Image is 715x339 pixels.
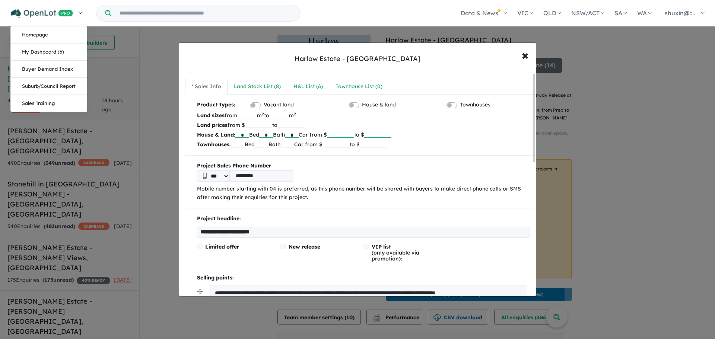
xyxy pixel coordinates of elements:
a: Buyer Demand Index [11,61,87,78]
img: drag.svg [197,289,203,294]
sup: 2 [262,111,264,116]
b: House & Land: [197,131,235,138]
div: Harlow Estate - [GEOGRAPHIC_DATA] [295,54,420,64]
div: Land Stock List ( 8 ) [234,82,281,91]
label: Vacant land [264,100,294,109]
span: Limited offer [205,243,239,250]
div: Townhouse List ( 0 ) [336,82,382,91]
p: Project headline: [197,214,530,223]
p: from $ to [197,120,530,130]
p: Bed Bath Car from $ to $ [197,130,530,140]
span: (only available via promotion): [372,243,419,262]
sup: 2 [294,111,296,116]
p: Selling points: [197,274,530,282]
a: Sales Training [11,95,87,112]
img: Phone icon [203,173,207,179]
span: × [522,47,528,63]
input: Try estate name, suburb, builder or developer [113,5,299,21]
span: VIP list [372,243,391,250]
p: Bed Bath Car from $ to $ [197,140,530,149]
img: Openlot PRO Logo White [11,9,73,18]
div: * Sales Info [191,82,221,91]
b: Townhouses: [197,141,231,148]
p: from m to m [197,111,530,120]
a: Suburb/Council Report [11,78,87,95]
div: H&L List ( 6 ) [293,82,323,91]
b: Land sizes [197,112,225,119]
a: My Dashboard (6) [11,44,87,61]
label: Townhouses [460,100,490,109]
b: Project Sales Phone Number [197,161,530,170]
span: New release [289,243,320,250]
b: Product types: [197,100,235,111]
a: Homepage [11,26,87,44]
label: House & land [362,100,396,109]
span: shuxin@r... [665,9,695,17]
p: Mobile number starting with 04 is preferred, as this phone number will be shared with buyers to m... [197,185,530,202]
b: Land prices [197,122,228,128]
